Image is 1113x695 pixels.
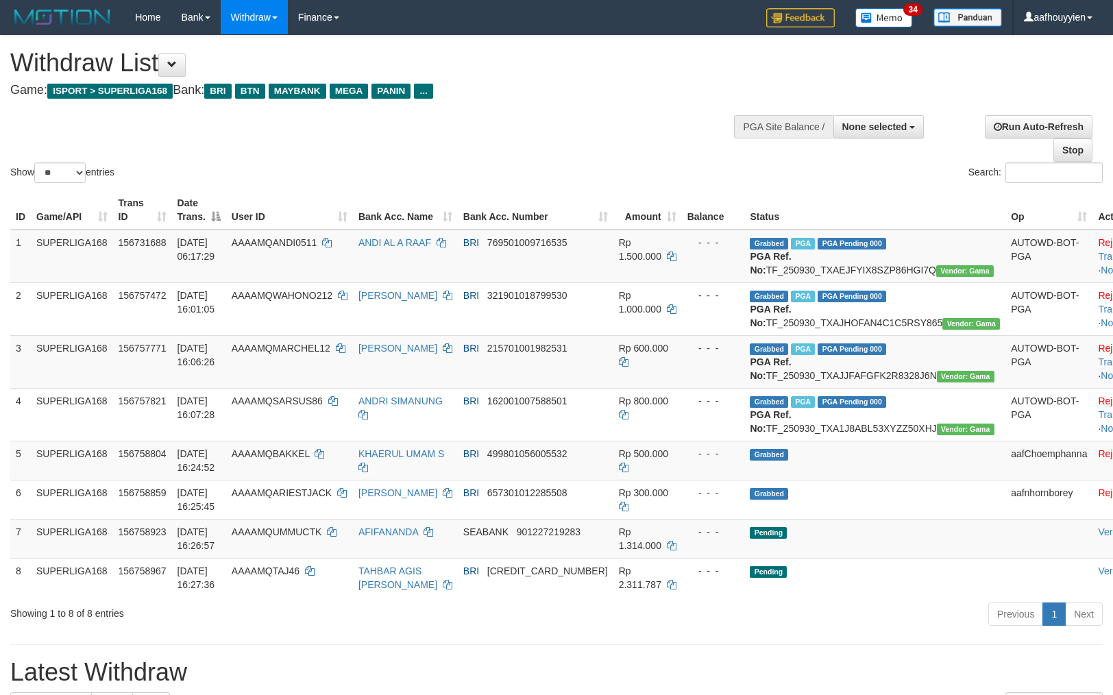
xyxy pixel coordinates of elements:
span: [DATE] 16:01:05 [178,290,215,315]
th: Amount: activate to sort column ascending [613,191,682,230]
a: Next [1065,602,1103,626]
div: - - - [687,525,739,539]
td: TF_250930_TXA1J8ABL53XYZZ50XHJ [744,388,1005,441]
th: Bank Acc. Name: activate to sort column ascending [353,191,458,230]
a: ANDRI SIMANUNG [358,395,443,406]
span: 156758859 [119,487,167,498]
td: TF_250930_TXAEJFYIX8SZP86HGI7Q [744,230,1005,283]
h1: Latest Withdraw [10,659,1103,686]
b: PGA Ref. No: [750,356,791,381]
span: 34 [903,3,922,16]
a: 1 [1042,602,1066,626]
span: AAAAMQWAHONO212 [232,290,332,301]
span: BRI [204,84,231,99]
span: [DATE] 06:17:29 [178,237,215,262]
span: [DATE] 16:27:36 [178,565,215,590]
td: SUPERLIGA168 [31,480,113,519]
a: [PERSON_NAME] [358,290,437,301]
div: - - - [687,236,739,249]
span: AAAAMQTAJ46 [232,565,299,576]
div: - - - [687,341,739,355]
span: MEGA [330,84,369,99]
span: Copy 215701001982531 to clipboard [487,343,567,354]
td: AUTOWD-BOT-PGA [1005,335,1092,388]
h4: Game: Bank: [10,84,729,97]
span: AAAAMQANDI0511 [232,237,317,248]
span: Rp 1.500.000 [619,237,661,262]
th: Trans ID: activate to sort column ascending [113,191,172,230]
span: BRI [463,448,479,459]
span: [DATE] 16:26:57 [178,526,215,551]
button: None selected [833,115,925,138]
th: Status [744,191,1005,230]
span: AAAAMQSARSUS86 [232,395,323,406]
a: [PERSON_NAME] [358,487,437,498]
td: AUTOWD-BOT-PGA [1005,282,1092,335]
span: Rp 1.000.000 [619,290,661,315]
span: 156757771 [119,343,167,354]
img: MOTION_logo.png [10,7,114,27]
div: - - - [687,394,739,408]
td: aafnhornborey [1005,480,1092,519]
td: aafChoemphanna [1005,441,1092,480]
span: Rp 800.000 [619,395,668,406]
th: Op: activate to sort column ascending [1005,191,1092,230]
span: BRI [463,343,479,354]
span: Marked by aafheankoy [791,291,815,302]
span: Grabbed [750,343,788,355]
td: 1 [10,230,31,283]
label: Search: [968,162,1103,183]
span: MAYBANK [269,84,326,99]
span: PGA Pending [818,396,886,408]
span: Rp 600.000 [619,343,668,354]
span: Copy 499801056005532 to clipboard [487,448,567,459]
span: Copy 769501009716535 to clipboard [487,237,567,248]
div: - - - [687,447,739,461]
span: 156757472 [119,290,167,301]
td: TF_250930_TXAJJFAFGFK2R8328J6N [744,335,1005,388]
td: SUPERLIGA168 [31,388,113,441]
span: Copy 676801015494531 to clipboard [487,565,608,576]
div: Showing 1 to 8 of 8 entries [10,601,454,620]
span: Marked by aafromsomean [791,238,815,249]
td: SUPERLIGA168 [31,558,113,597]
span: ISPORT > SUPERLIGA168 [47,84,173,99]
span: SEABANK [463,526,509,537]
span: PGA Pending [818,291,886,302]
span: [DATE] 16:25:45 [178,487,215,512]
span: Vendor URL: https://trx31.1velocity.biz [937,424,994,435]
span: Grabbed [750,238,788,249]
td: 2 [10,282,31,335]
span: ... [414,84,432,99]
span: AAAAMQMARCHEL12 [232,343,330,354]
td: SUPERLIGA168 [31,441,113,480]
span: None selected [842,121,907,132]
span: AAAAMQBAKKEL [232,448,310,459]
th: User ID: activate to sort column ascending [226,191,353,230]
span: BRI [463,290,479,301]
span: Copy 901227219283 to clipboard [517,526,580,537]
span: Rp 500.000 [619,448,668,459]
span: BRI [463,487,479,498]
span: Copy 162001007588501 to clipboard [487,395,567,406]
td: SUPERLIGA168 [31,335,113,388]
td: AUTOWD-BOT-PGA [1005,388,1092,441]
b: PGA Ref. No: [750,304,791,328]
span: Grabbed [750,396,788,408]
span: 156758923 [119,526,167,537]
span: BRI [463,565,479,576]
span: Vendor URL: https://trx31.1velocity.biz [942,318,1000,330]
a: Previous [988,602,1043,626]
td: 6 [10,480,31,519]
th: Bank Acc. Number: activate to sort column ascending [458,191,613,230]
span: Grabbed [750,449,788,461]
span: Rp 2.311.787 [619,565,661,590]
td: SUPERLIGA168 [31,519,113,558]
span: Pending [750,527,787,539]
h1: Withdraw List [10,49,729,77]
span: 156731688 [119,237,167,248]
span: Copy 657301012285508 to clipboard [487,487,567,498]
span: BTN [235,84,265,99]
th: Game/API: activate to sort column ascending [31,191,113,230]
span: Marked by aafheankoy [791,343,815,355]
